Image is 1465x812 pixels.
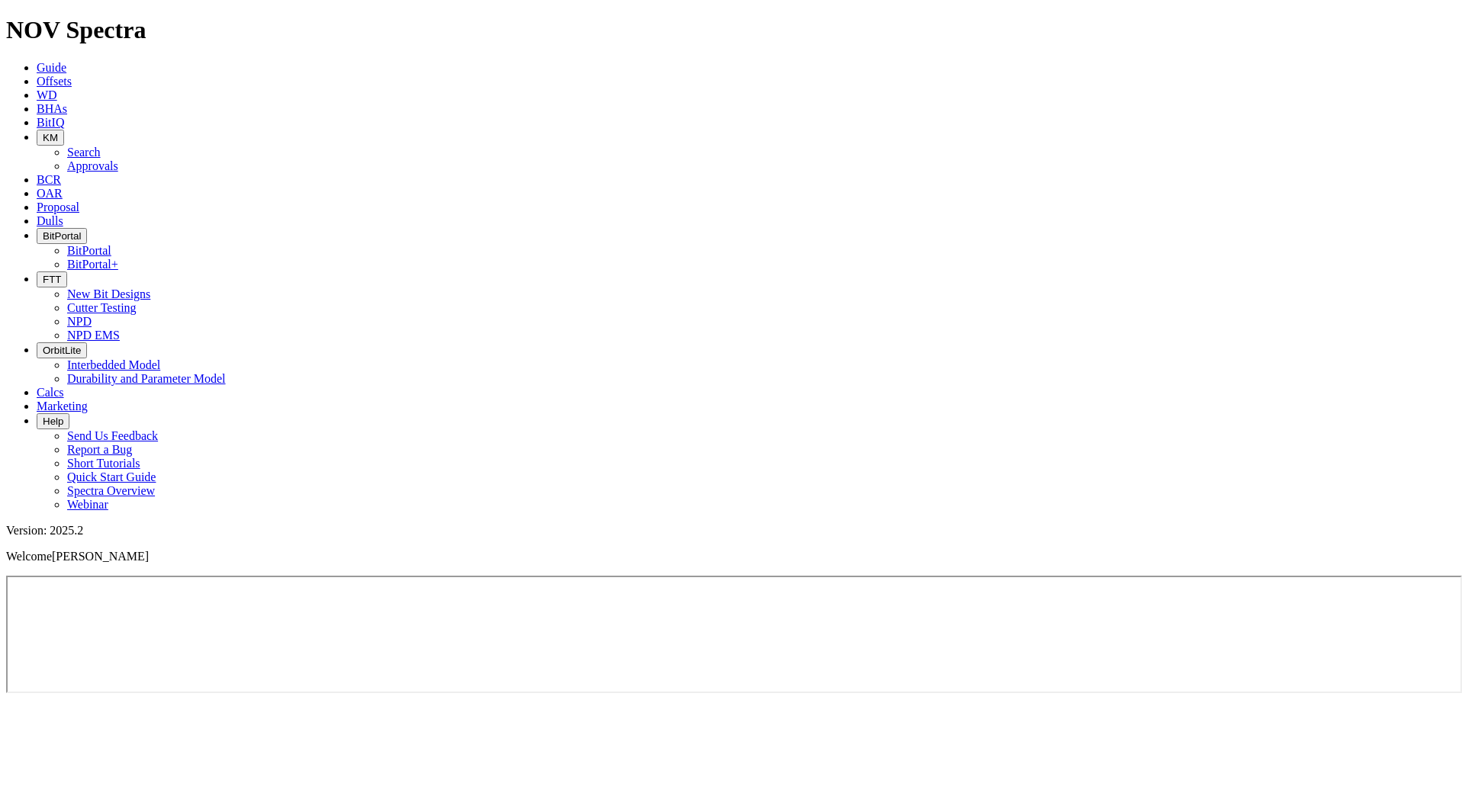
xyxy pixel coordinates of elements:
[67,159,118,172] a: Approvals
[37,400,88,412] a: Marketing
[67,146,101,159] a: Search
[37,61,66,74] a: Guide
[43,345,81,356] span: OrbitLite
[37,75,72,88] a: Offsets
[67,301,137,314] a: Cutter Testing
[43,274,61,285] span: FTT
[67,358,160,371] a: Interbedded Model
[43,132,58,143] span: KM
[43,230,81,242] span: BitPortal
[37,342,87,358] button: OrbitLite
[67,498,108,511] a: Webinar
[52,550,149,563] span: [PERSON_NAME]
[6,16,1459,44] h1: NOV Spectra
[37,386,64,399] a: Calcs
[37,201,79,213] a: Proposal
[67,429,158,442] a: Send Us Feedback
[37,116,64,129] a: BitIQ
[67,329,120,342] a: NPD EMS
[67,244,111,257] a: BitPortal
[67,470,156,483] a: Quick Start Guide
[67,443,132,456] a: Report a Bug
[67,315,92,328] a: NPD
[37,271,67,287] button: FTT
[67,287,150,300] a: New Bit Designs
[67,484,155,497] a: Spectra Overview
[67,258,118,271] a: BitPortal+
[37,187,63,200] a: OAR
[37,88,57,101] a: WD
[43,416,63,427] span: Help
[67,457,140,470] a: Short Tutorials
[37,413,69,429] button: Help
[6,524,1459,538] div: Version: 2025.2
[6,550,1459,563] p: Welcome
[37,228,87,244] button: BitPortal
[37,130,64,146] button: KM
[37,214,63,227] a: Dulls
[67,372,226,385] a: Durability and Parameter Model
[37,173,61,186] a: BCR
[37,102,67,115] a: BHAs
